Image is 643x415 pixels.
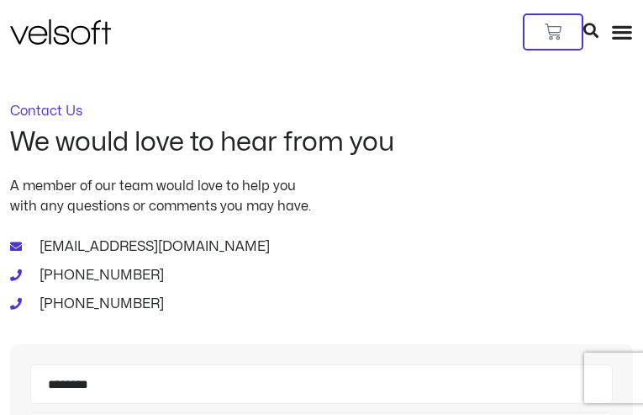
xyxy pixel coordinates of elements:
[430,378,635,415] iframe: chat widget
[10,104,633,118] p: Contact Us
[10,237,633,257] a: [EMAIL_ADDRESS][DOMAIN_NAME]
[35,294,164,314] span: [PHONE_NUMBER]
[10,176,633,216] p: A member of our team would love to help you with any questions or comments you may have.
[35,265,164,285] span: [PHONE_NUMBER]
[35,237,270,257] span: [EMAIL_ADDRESS][DOMAIN_NAME]
[10,19,111,45] img: Velsoft Training Materials
[10,128,633,157] h2: We would love to hear from you
[611,21,633,43] div: Menu Toggle
[444,332,574,400] iframe: chat widget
